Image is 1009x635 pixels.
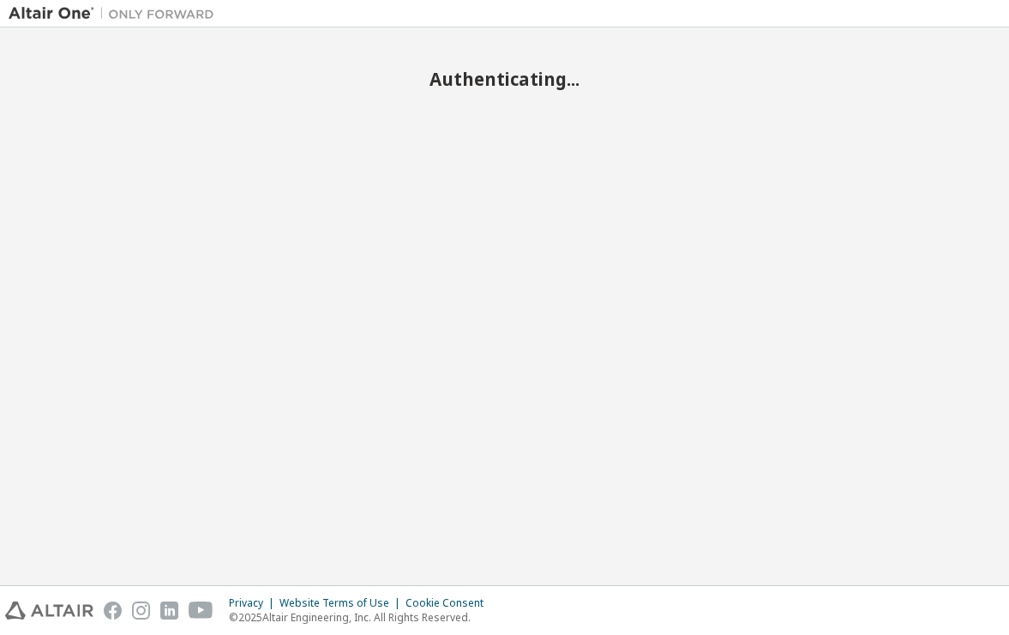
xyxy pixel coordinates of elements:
img: altair_logo.svg [5,602,93,620]
div: Website Terms of Use [279,596,405,610]
img: youtube.svg [189,602,213,620]
img: instagram.svg [132,602,150,620]
div: Cookie Consent [405,596,494,610]
img: linkedin.svg [160,602,178,620]
p: © 2025 Altair Engineering, Inc. All Rights Reserved. [229,610,494,625]
div: Privacy [229,596,279,610]
img: facebook.svg [104,602,122,620]
h2: Authenticating... [9,68,1000,90]
img: Altair One [9,5,223,22]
